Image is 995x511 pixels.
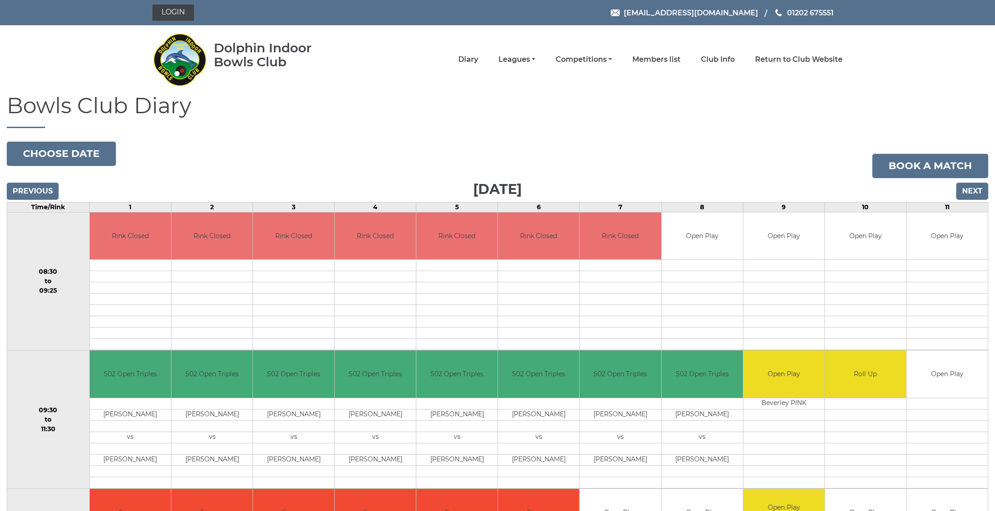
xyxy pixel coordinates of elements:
a: Leagues [498,55,535,64]
td: [PERSON_NAME] [416,454,497,465]
td: Rink Closed [90,212,171,260]
td: Rink Closed [498,212,579,260]
td: [PERSON_NAME] [253,409,334,420]
span: [EMAIL_ADDRESS][DOMAIN_NAME] [624,8,758,17]
td: 11 [906,202,988,212]
a: Club Info [701,55,735,64]
img: Dolphin Indoor Bowls Club [152,28,207,91]
td: [PERSON_NAME] [662,409,743,420]
td: [PERSON_NAME] [90,454,171,465]
td: vs [335,432,416,443]
td: vs [171,432,253,443]
td: 4 [335,202,416,212]
td: 7 [580,202,661,212]
td: [PERSON_NAME] [171,409,253,420]
td: S02 Open Triples [171,350,253,398]
td: [PERSON_NAME] [90,409,171,420]
td: vs [580,432,661,443]
td: 10 [825,202,906,212]
span: 01202 675551 [787,8,834,17]
td: vs [416,432,497,443]
div: Dolphin Indoor Bowls Club [214,41,341,69]
td: 8 [661,202,743,212]
td: Open Play [743,212,825,260]
td: Roll Up [825,350,906,398]
td: [PERSON_NAME] [253,454,334,465]
td: Open Play [907,212,988,260]
td: Beverley PINK [743,398,825,409]
td: [PERSON_NAME] [335,409,416,420]
td: vs [498,432,579,443]
td: [PERSON_NAME] [580,454,661,465]
td: S02 Open Triples [90,350,171,398]
td: vs [90,432,171,443]
a: Return to Club Website [755,55,843,64]
td: Rink Closed [335,212,416,260]
td: Rink Closed [580,212,661,260]
td: [PERSON_NAME] [416,409,497,420]
td: Open Play [743,350,825,398]
img: Email [611,9,620,16]
td: [PERSON_NAME] [662,454,743,465]
td: [PERSON_NAME] [498,454,579,465]
td: Time/Rink [7,202,90,212]
td: S02 Open Triples [580,350,661,398]
td: vs [253,432,334,443]
td: Rink Closed [253,212,334,260]
td: 09:30 to 11:30 [7,350,90,489]
td: 6 [498,202,580,212]
a: Diary [458,55,478,64]
h1: Bowls Club Diary [7,94,988,128]
a: Members list [632,55,681,64]
a: Email [EMAIL_ADDRESS][DOMAIN_NAME] [611,7,758,18]
td: Open Play [907,350,988,398]
img: Phone us [775,9,782,16]
td: Rink Closed [171,212,253,260]
td: [PERSON_NAME] [171,454,253,465]
input: Previous [7,183,59,200]
td: 5 [416,202,498,212]
td: S02 Open Triples [498,350,579,398]
td: [PERSON_NAME] [335,454,416,465]
td: [PERSON_NAME] [580,409,661,420]
td: 9 [743,202,825,212]
td: vs [662,432,743,443]
td: [PERSON_NAME] [498,409,579,420]
td: 1 [89,202,171,212]
td: Rink Closed [416,212,497,260]
td: 2 [171,202,253,212]
td: Open Play [825,212,906,260]
a: Phone us 01202 675551 [774,7,834,18]
button: Choose date [7,142,116,166]
input: Next [956,183,988,200]
a: Book a match [872,154,988,178]
td: S02 Open Triples [662,350,743,398]
a: Competitions [556,55,612,64]
td: 3 [253,202,335,212]
td: S02 Open Triples [253,350,334,398]
td: Open Play [662,212,743,260]
a: Login [152,5,194,21]
td: 08:30 to 09:25 [7,212,90,350]
td: S02 Open Triples [335,350,416,398]
td: S02 Open Triples [416,350,497,398]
